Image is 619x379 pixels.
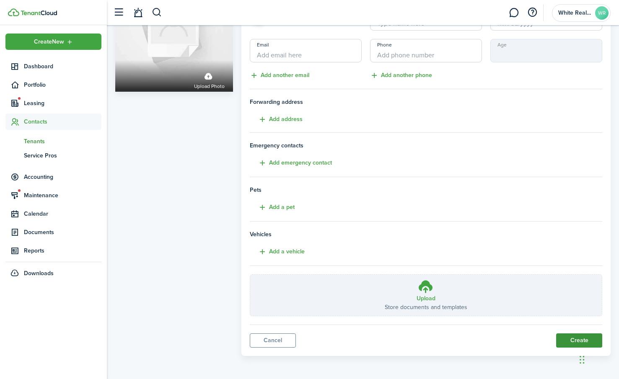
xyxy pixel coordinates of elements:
span: Documents [24,228,101,237]
span: Maintenance [24,191,101,200]
div: Drag [580,347,585,372]
a: Service Pros [5,148,101,162]
span: Forwarding address [250,98,603,106]
span: Dashboard [24,62,101,71]
span: White Realty Center [558,10,592,16]
button: Add address [250,115,303,124]
avatar-text: WR [595,6,609,20]
a: Notifications [130,2,146,23]
a: Tenants [5,134,101,148]
span: Portfolio [24,80,101,89]
button: Open menu [5,34,101,50]
h4: Vehicles [250,230,603,239]
span: Downloads [24,269,54,278]
button: Search [152,5,162,20]
span: Accounting [24,173,101,181]
input: Add phone number [370,39,482,62]
h4: Pets [250,186,603,194]
span: Contacts [24,117,101,126]
span: Create New [34,39,64,45]
a: Dashboard [5,58,101,75]
span: Tenants [24,137,101,146]
button: Open sidebar [111,5,127,21]
button: Add a vehicle [250,247,305,257]
a: Cancel [250,333,296,348]
a: Messaging [506,2,522,23]
span: Calendar [24,209,101,218]
h4: Emergency contacts [250,141,603,150]
img: TenantCloud [21,10,57,15]
button: Add a pet [250,203,295,212]
iframe: Chat Widget [577,339,619,379]
h3: Upload [417,294,435,303]
input: Add email here [250,39,362,62]
span: Reports [24,246,101,255]
button: Add another phone [370,71,432,80]
img: TenantCloud [8,8,19,16]
button: Add emergency contact [250,158,332,168]
label: Upload photo [194,68,225,90]
button: Open resource center [525,5,539,20]
span: Upload photo [194,82,225,90]
span: Service Pros [24,151,101,160]
p: Store documents and templates [385,303,467,312]
button: Add another email [250,71,309,80]
a: Reports [5,242,101,259]
button: Create [556,333,602,348]
span: Leasing [24,99,101,108]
